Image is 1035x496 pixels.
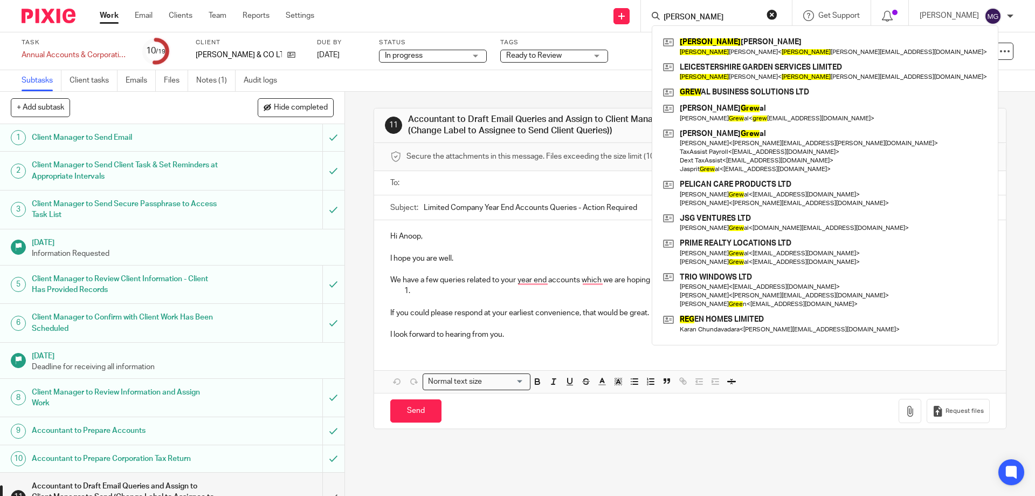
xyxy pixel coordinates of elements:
[385,52,423,59] span: In progress
[390,231,989,242] p: Hi Anoop,
[22,9,75,23] img: Pixie
[767,9,777,20] button: Clear
[506,52,562,59] span: Ready to Review
[984,8,1002,25] img: svg%3E
[11,451,26,466] div: 10
[244,70,285,91] a: Audit logs
[11,277,26,292] div: 5
[32,157,218,185] h1: Client Manager to Send Client Task & Set Reminders at Appropriate Intervals
[22,50,129,60] div: Annual Accounts &amp; Corporation Tax Return - December 31, 2024
[274,104,328,112] span: Hide completed
[32,423,218,439] h1: Accountant to Prepare Accounts
[11,98,70,117] button: + Add subtask
[425,376,484,388] span: Normal text size
[390,329,989,340] p: I look forward to hearing from you.
[286,10,314,21] a: Settings
[11,424,26,439] div: 9
[379,38,487,47] label: Status
[32,309,218,337] h1: Client Manager to Confirm with Client Work Has Been Scheduled
[374,220,1005,349] div: To enrich screen reader interactions, please activate Accessibility in Grammarly extension settings
[258,98,334,117] button: Hide completed
[126,70,156,91] a: Emails
[485,376,524,388] input: Search for option
[196,38,303,47] label: Client
[243,10,270,21] a: Reports
[927,399,989,423] button: Request files
[385,117,402,134] div: 11
[32,362,334,372] p: Deadline for receiving all information
[32,248,334,259] p: Information Requested
[390,178,402,188] label: To:
[100,10,119,21] a: Work
[317,38,365,47] label: Due by
[406,151,767,162] span: Secure the attachments in this message. Files exceeding the size limit (10MB) will be secured aut...
[32,451,218,467] h1: Accountant to Prepare Corporation Tax Return
[818,12,860,19] span: Get Support
[408,114,713,137] h1: Accountant to Draft Email Queries and Assign to Client Manager to Send (Change Label to Assignee ...
[390,253,989,264] p: I hope you are well.
[390,308,989,318] p: If you could please respond at your earliest convenience, that would be great.
[32,130,218,146] h1: Client Manager to Send Email
[663,13,760,23] input: Search
[11,316,26,331] div: 6
[11,202,26,217] div: 3
[196,50,282,60] p: [PERSON_NAME] & CO LTD
[156,49,165,55] small: /19
[169,10,192,21] a: Clients
[32,271,218,298] h1: Client Manager to Review Client Information - Client Has Provided Records
[164,70,188,91] a: Files
[32,196,218,223] h1: Client Manager to Send Secure Passphrase to Access Task List
[390,399,441,423] input: Send
[500,38,608,47] label: Tags
[11,390,26,405] div: 8
[32,348,334,362] h1: [DATE]
[32,235,334,248] h1: [DATE]
[146,45,165,57] div: 10
[196,70,236,91] a: Notes (1)
[920,10,979,21] p: [PERSON_NAME]
[317,51,340,59] span: [DATE]
[209,10,226,21] a: Team
[390,202,418,213] label: Subject:
[22,70,61,91] a: Subtasks
[11,130,26,145] div: 1
[32,384,218,412] h1: Client Manager to Review Information and Assign Work
[22,50,129,60] div: Annual Accounts & Corporation Tax Return - [DATE]
[11,164,26,179] div: 2
[70,70,118,91] a: Client tasks
[390,275,989,286] p: We have a few queries related to your year end accounts which we are hoping you could help us cla...
[135,10,153,21] a: Email
[22,38,129,47] label: Task
[423,373,530,390] div: Search for option
[946,407,984,416] span: Request files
